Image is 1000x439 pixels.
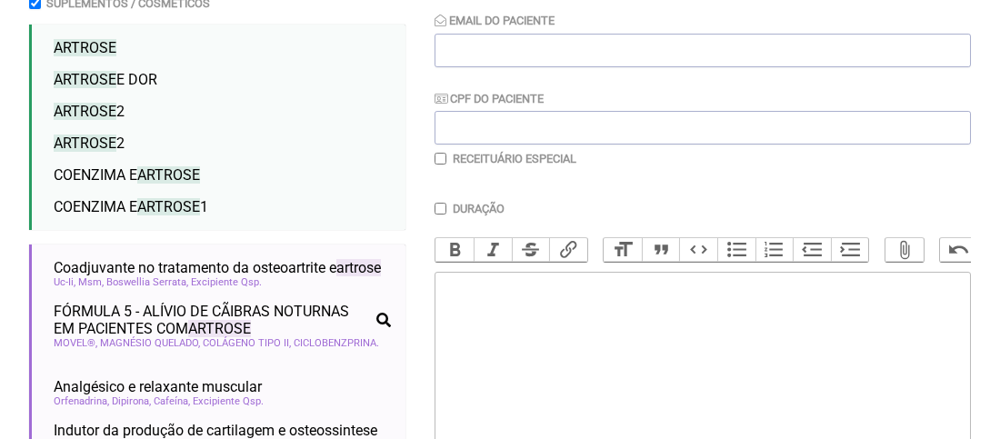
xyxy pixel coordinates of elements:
span: ARTROSE [188,320,251,337]
button: Numbers [755,238,794,262]
button: Decrease Level [793,238,831,262]
span: Excipiente Qsp [191,276,262,288]
button: Strikethrough [512,238,550,262]
label: CPF do Paciente [435,92,544,105]
span: COENZIMA E [54,166,200,184]
span: Cafeína [154,395,190,407]
button: Link [549,238,587,262]
span: Excipiente Qsp [193,395,264,407]
span: COENZIMA E 1 [54,198,208,215]
label: Email do Paciente [435,14,555,27]
span: ARTROSE [54,71,116,88]
button: Italic [474,238,512,262]
span: E DOR [54,71,157,88]
span: Dipirona [112,395,151,407]
span: Boswellia Serrata [106,276,188,288]
span: ARTROSE [54,103,116,120]
span: ARTROSE [137,198,200,215]
span: FÓRMULA 5 - ALÍVIO DE CÃIBRAS NOTURNAS EM PACIENTES COM [54,303,369,337]
button: Increase Level [831,238,869,262]
span: ARTROSE [54,39,116,56]
span: 2 [54,103,125,120]
button: Attach Files [885,238,924,262]
span: Orfenadrina [54,395,109,407]
span: Analgésico e relaxante muscular [54,378,262,395]
span: Msm [78,276,104,288]
span: ARTROSE [54,135,116,152]
span: MOVEL® [54,337,97,349]
span: Coadjuvante no tratamento da osteoartrite e [54,259,381,276]
span: Indutor da produção de cartilagem e osteossintese [54,422,377,439]
label: Duração [453,202,505,215]
span: Uc-Ii [54,276,75,288]
button: Quote [642,238,680,262]
span: ARTROSE [137,166,200,184]
span: 2 [54,135,125,152]
button: Bullets [717,238,755,262]
button: Code [679,238,717,262]
label: Receituário Especial [453,152,576,165]
span: CICLOBENZPRINA [294,337,379,349]
button: Bold [435,238,474,262]
button: Undo [940,238,978,262]
span: COLÁGENO TIPO II [203,337,291,349]
button: Heading [604,238,642,262]
span: MAGNÉSIO QUELADO [100,337,200,349]
span: artrose [336,259,381,276]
